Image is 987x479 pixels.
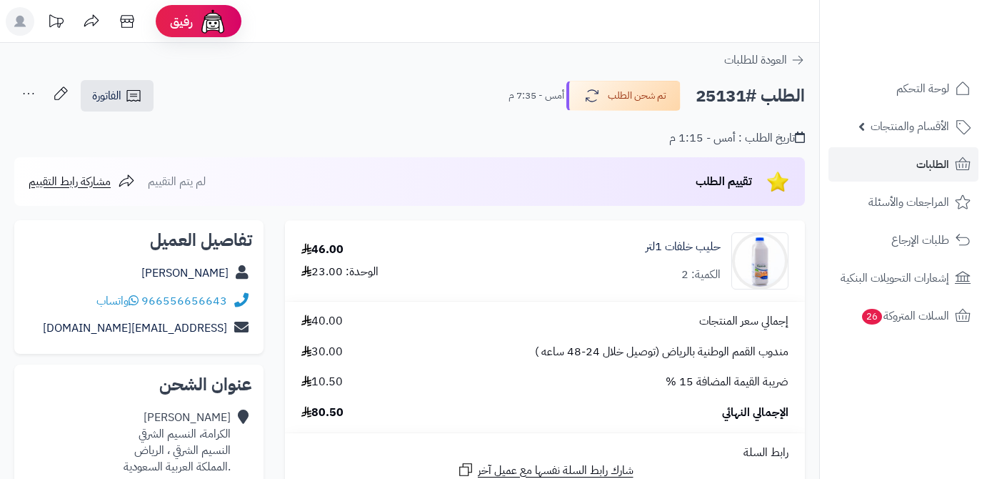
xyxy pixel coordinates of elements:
span: 80.50 [301,405,344,421]
div: الكمية: 2 [681,267,721,283]
div: الوحدة: 23.00 [301,264,379,280]
span: إجمالي سعر المنتجات [699,313,788,330]
a: 966556656643 [141,292,227,310]
a: الطلبات [828,147,978,182]
span: رفيق [170,13,193,30]
a: الفاتورة [81,80,154,112]
h2: عنوان الشحن [26,376,252,393]
span: مشاركة رابط التقييم [29,173,111,190]
span: لم يتم التقييم [148,173,206,190]
span: 40.00 [301,313,343,330]
span: الطلبات [916,154,949,174]
a: واتساب [96,292,139,310]
span: طلبات الإرجاع [891,230,949,250]
a: [PERSON_NAME] [141,265,229,282]
span: 26 [861,308,883,325]
a: المراجعات والأسئلة [828,185,978,219]
span: الإجمالي النهائي [722,405,788,421]
span: العودة للطلبات [724,51,787,69]
img: ai-face.png [199,7,227,36]
h2: الطلب #25131 [696,82,805,111]
a: تحديثات المنصة [38,7,74,39]
span: إشعارات التحويلات البنكية [841,268,949,288]
span: الفاتورة [92,87,121,104]
a: إشعارات التحويلات البنكية [828,261,978,295]
span: لوحة التحكم [896,79,949,99]
a: السلات المتروكة26 [828,299,978,333]
img: logo-2.png [890,11,973,41]
a: مشاركة رابط التقييم [29,173,135,190]
span: 10.50 [301,374,343,390]
span: المراجعات والأسئلة [868,192,949,212]
a: طلبات الإرجاع [828,223,978,257]
a: حليب خلفات 1لتر [646,239,721,255]
small: أمس - 7:35 م [508,89,564,103]
img: 1696968873-27-90x90.jpg [732,232,788,290]
span: الأقسام والمنتجات [871,117,949,137]
div: 46.00 [301,242,344,258]
div: تاريخ الطلب : أمس - 1:15 م [669,130,805,147]
h2: تفاصيل العميل [26,232,252,249]
span: مندوب القمم الوطنية بالرياض (توصيل خلال 24-48 ساعه ) [535,344,788,360]
a: شارك رابط السلة نفسها مع عميل آخر [457,461,633,479]
span: ضريبة القيمة المضافة 15 % [666,374,788,390]
div: [PERSON_NAME] الكرامة، النسيم الشرقي النسيم الشرقي ، الرياض .المملكة العربية السعودية [124,410,231,475]
span: 30.00 [301,344,343,360]
div: رابط السلة [291,445,799,461]
span: شارك رابط السلة نفسها مع عميل آخر [478,463,633,479]
button: تم شحن الطلب [566,81,681,111]
a: العودة للطلبات [724,51,805,69]
span: السلات المتروكة [861,306,949,326]
a: لوحة التحكم [828,71,978,106]
span: تقييم الطلب [696,173,752,190]
a: [EMAIL_ADDRESS][DOMAIN_NAME] [43,320,227,337]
